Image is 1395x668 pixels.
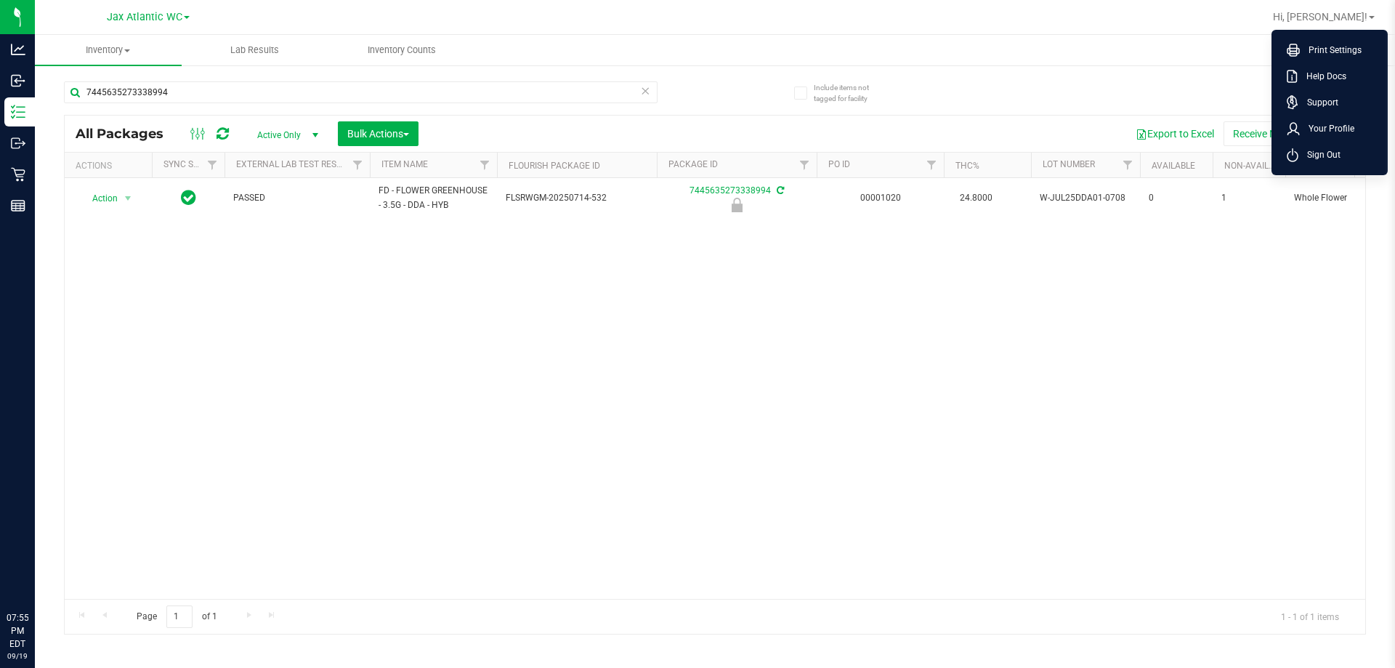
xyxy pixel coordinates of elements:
[338,121,418,146] button: Bulk Actions
[473,153,497,177] a: Filter
[201,153,225,177] a: Filter
[1298,95,1338,110] span: Support
[35,35,182,65] a: Inventory
[1287,95,1378,110] a: Support
[1224,161,1289,171] a: Non-Available
[181,188,196,208] span: In Sync
[920,153,944,177] a: Filter
[1275,142,1384,168] li: Sign Out
[1300,121,1354,136] span: Your Profile
[1043,159,1095,169] a: Lot Number
[668,159,718,169] a: Package ID
[1152,161,1195,171] a: Available
[11,167,25,182] inline-svg: Retail
[953,188,1000,209] span: 24.8000
[182,35,328,65] a: Lab Results
[775,185,784,196] span: Sync from Compliance System
[11,105,25,119] inline-svg: Inventory
[1224,121,1343,146] button: Receive Non-Cannabis
[509,161,600,171] a: Flourish Package ID
[79,188,118,209] span: Action
[347,128,409,140] span: Bulk Actions
[119,188,137,209] span: select
[166,605,193,628] input: 1
[11,198,25,213] inline-svg: Reports
[640,81,650,100] span: Clear
[7,611,28,651] p: 07:55 PM EDT
[381,159,428,169] a: Item Name
[1126,121,1224,146] button: Export to Excel
[348,44,456,57] span: Inventory Counts
[163,159,219,169] a: Sync Status
[1298,148,1341,162] span: Sign Out
[955,161,979,171] a: THC%
[1269,605,1351,627] span: 1 - 1 of 1 items
[346,153,370,177] a: Filter
[211,44,299,57] span: Lab Results
[1221,191,1277,205] span: 1
[233,191,361,205] span: PASSED
[11,42,25,57] inline-svg: Analytics
[379,184,488,212] span: FD - FLOWER GREENHOUSE - 3.5G - DDA - HYB
[1287,69,1378,84] a: Help Docs
[690,185,771,196] a: 7445635273338994
[1116,153,1140,177] a: Filter
[1273,11,1367,23] span: Hi, [PERSON_NAME]!
[828,159,850,169] a: PO ID
[655,198,819,212] div: Quarantine
[76,126,178,142] span: All Packages
[124,605,229,628] span: Page of 1
[7,651,28,661] p: 09/19
[76,161,146,171] div: Actions
[506,191,648,205] span: FLSRWGM-20250714-532
[1149,191,1204,205] span: 0
[107,11,182,23] span: Jax Atlantic WC
[11,136,25,150] inline-svg: Outbound
[236,159,350,169] a: External Lab Test Result
[15,552,58,595] iframe: Resource center
[860,193,901,203] a: 00001020
[1040,191,1131,205] span: W-JUL25DDA01-0708
[793,153,817,177] a: Filter
[328,35,475,65] a: Inventory Counts
[35,44,182,57] span: Inventory
[1298,69,1346,84] span: Help Docs
[64,81,658,103] input: Search Package ID, Item Name, SKU, Lot or Part Number...
[814,82,886,104] span: Include items not tagged for facility
[11,73,25,88] inline-svg: Inbound
[1300,43,1362,57] span: Print Settings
